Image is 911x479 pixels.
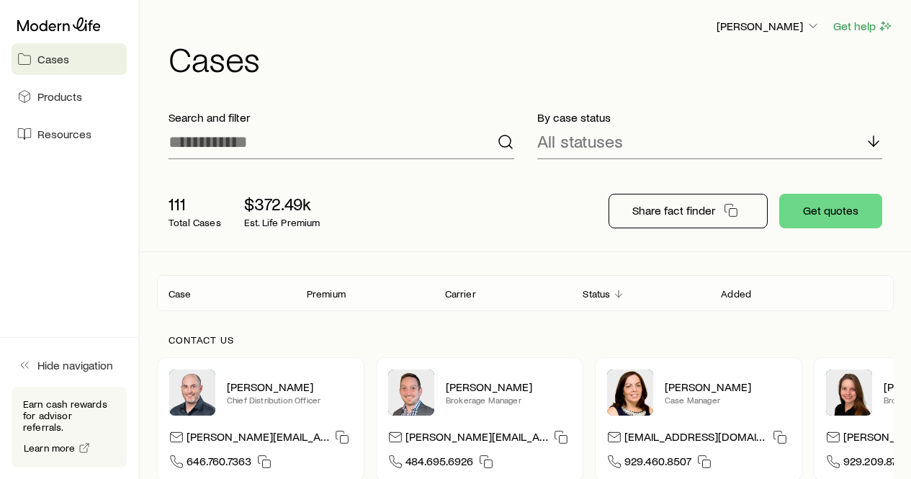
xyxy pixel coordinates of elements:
p: Contact us [169,334,882,346]
button: Hide navigation [12,349,127,381]
p: Search and filter [169,110,514,125]
a: Resources [12,118,127,150]
a: Cases [12,43,127,75]
p: Premium [307,288,346,300]
p: Brokerage Manager [446,394,571,406]
p: Total Cases [169,217,221,228]
span: 646.760.7363 [187,454,251,473]
p: All statuses [537,131,623,151]
span: Learn more [24,443,76,453]
p: Case [169,288,192,300]
p: Status [583,288,610,300]
p: Est. Life Premium [244,217,320,228]
span: 929.209.8778 [843,454,907,473]
span: 484.695.6926 [405,454,473,473]
button: [PERSON_NAME] [716,18,821,35]
div: Client cases [157,275,894,311]
span: Resources [37,127,91,141]
p: Share fact finder [632,203,715,218]
div: Earn cash rewards for advisor referrals.Learn more [12,387,127,467]
p: [PERSON_NAME] [717,19,820,33]
button: Share fact finder [609,194,768,228]
img: Brandon Parry [388,370,434,416]
img: Ellen Wall [826,370,872,416]
p: 111 [169,194,221,214]
button: Get help [833,18,894,35]
p: Earn cash rewards for advisor referrals. [23,398,115,433]
img: Dan Pierson [169,370,215,416]
p: [PERSON_NAME] [665,380,790,394]
p: [PERSON_NAME][EMAIL_ADDRESS][DOMAIN_NAME] [405,429,548,449]
span: Hide navigation [37,358,113,372]
p: [PERSON_NAME][EMAIL_ADDRESS][DOMAIN_NAME] [187,429,329,449]
p: [EMAIL_ADDRESS][DOMAIN_NAME] [624,429,767,449]
p: Carrier [445,288,476,300]
span: Cases [37,52,69,66]
a: Products [12,81,127,112]
p: $372.49k [244,194,320,214]
p: By case status [537,110,883,125]
p: [PERSON_NAME] [227,380,352,394]
span: Products [37,89,82,104]
img: Heather McKee [607,370,653,416]
p: Chief Distribution Officer [227,394,352,406]
button: Get quotes [779,194,882,228]
p: Case Manager [665,394,790,406]
p: Added [721,288,751,300]
span: 929.460.8507 [624,454,691,473]
p: [PERSON_NAME] [446,380,571,394]
h1: Cases [169,41,894,76]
